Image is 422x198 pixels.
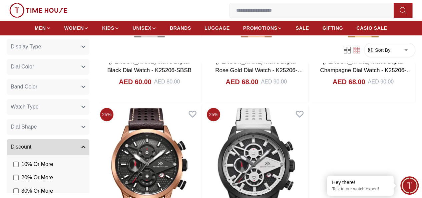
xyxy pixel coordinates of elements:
[7,59,89,75] button: Dial Color
[133,22,156,34] a: UNISEX
[7,119,89,135] button: Dial Shape
[11,83,37,91] span: Band Color
[7,79,89,95] button: Band Color
[133,25,151,31] span: UNISEX
[215,58,303,82] a: [PERSON_NAME] Men's Digital Rose Gold Dial Watch - K25206-RBKK
[170,22,191,34] a: BRANDS
[170,25,191,31] span: BRANDS
[21,160,53,168] span: 10 % Or More
[204,22,230,34] a: LUGGAGE
[11,63,34,71] span: Dial Color
[322,22,343,34] a: GIFTING
[207,108,220,121] span: 25 %
[102,25,114,31] span: KIDS
[333,77,365,86] h4: AED 68.00
[332,186,389,192] p: Talk to our watch expert!
[322,25,343,31] span: GIFTING
[13,175,19,180] input: 20% Or More
[100,108,113,121] span: 25 %
[320,58,412,82] a: [PERSON_NAME] Men's Digital Champagne Dial Watch - K25206-GBGC
[11,123,37,131] span: Dial Shape
[332,179,389,186] div: Hey there!
[367,47,392,53] button: Sort By:
[296,25,309,31] span: SALE
[356,22,387,34] a: CASIO SALE
[64,25,84,31] span: WOMEN
[102,22,119,34] a: KIDS
[374,47,392,53] span: Sort By:
[11,103,39,111] span: Watch Type
[13,162,19,167] input: 10% Or More
[13,188,19,194] input: 30% Or More
[296,22,309,34] a: SALE
[9,3,67,18] img: ...
[154,78,180,86] div: AED 80.00
[119,77,151,86] h4: AED 60.00
[11,143,31,151] span: Discount
[243,25,278,31] span: PROMOTIONS
[261,78,287,86] div: AED 90.00
[21,174,53,182] span: 20 % Or More
[400,176,419,195] div: Chat Widget
[243,22,283,34] a: PROMOTIONS
[11,43,41,51] span: Display Type
[21,187,53,195] span: 30 % Or More
[35,25,46,31] span: MEN
[64,22,89,34] a: WOMEN
[35,22,51,34] a: MEN
[107,58,191,73] a: [PERSON_NAME] Men's Digital Black Dial Watch - K25206-SBSB
[7,139,89,155] button: Discount
[7,99,89,115] button: Watch Type
[204,25,230,31] span: LUGGAGE
[356,25,387,31] span: CASIO SALE
[368,78,394,86] div: AED 90.00
[226,77,258,86] h4: AED 68.00
[7,39,89,55] button: Display Type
